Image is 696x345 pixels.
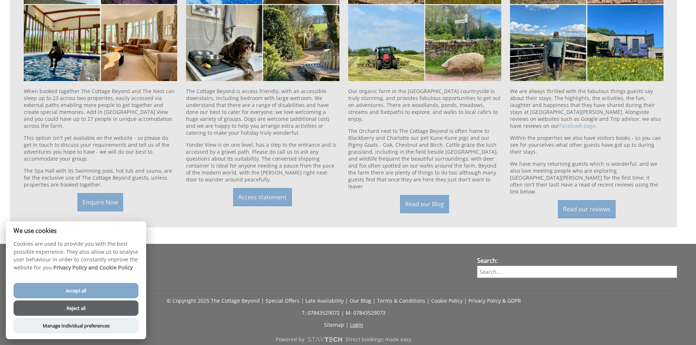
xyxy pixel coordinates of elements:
[233,188,292,206] a: Access statement
[14,300,138,316] button: Reject all
[24,167,177,188] p: The Spa Hall with its Swimming pool, hot tub and sauna, are for the exclusive use of The Cottage ...
[167,297,260,304] a: © Copyright 2025 The Cottage Beyond
[341,309,344,316] span: |
[431,297,463,304] a: Cookie Policy
[350,321,363,328] a: Login
[14,283,138,298] button: Accept all
[24,88,177,129] p: When booked together The Cottage Beyond and The Nest can sleep up to 23 across two properites, ea...
[559,122,596,129] a: Facebook page
[301,297,304,304] span: |
[24,134,177,162] p: This option isn't yet avaliable on the website - so please do get in touch to discuss your requir...
[468,297,521,304] a: Privacy Policy & GDPR
[350,297,371,304] a: Our Blog
[305,297,344,304] a: Late Availability
[77,193,123,211] a: Enquire Now
[261,297,264,304] span: |
[14,318,138,333] button: Manage Individual preferences
[373,297,376,304] span: |
[6,227,146,234] h2: We use cookies
[510,160,663,195] p: We have many returning guests which is wonderful, and we also love meeting people who are explori...
[186,141,339,183] p: Yonder View is on one level, has a step to the entrance and is accessed by a gravel path. Please ...
[558,200,616,218] a: Read our reviews
[346,321,349,328] span: |
[266,297,300,304] a: Special Offers
[307,335,342,344] img: scrumpy.png
[302,309,340,316] a: T: 07843529072
[348,88,502,122] p: Our organic farm in the [GEOGRAPHIC_DATA] countryside is truly stunning, and provides fabulous op...
[510,134,663,155] p: Within the properties we also have visitors books - so you can see for yourselves what other gues...
[427,297,430,304] span: |
[377,297,425,304] a: Terms & Conditions
[345,297,348,304] span: |
[464,297,467,304] span: |
[10,260,464,268] h3: Connect with us:
[477,257,677,265] h3: Search:
[346,309,385,316] a: M: 07843529073
[477,266,677,278] input: Search...
[348,127,502,190] p: The Orchard next to The Cottage Beyond is often home to Blackberry and Charlotte our pet Kune Kun...
[400,195,449,213] a: Read our Blog
[510,88,663,129] p: We are always thrilled with the fabulous things guests say about their stays. The highlights, the...
[6,240,146,277] p: Cookies are used to provide you with the best possible experience. They also allow us to analyse ...
[186,88,339,136] p: The Cottage Beyond is access friendly, with an accessible downstairs, including bedroom with larg...
[53,264,133,271] a: Privacy Policy and Cookie Policy
[324,321,344,328] a: Sitemap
